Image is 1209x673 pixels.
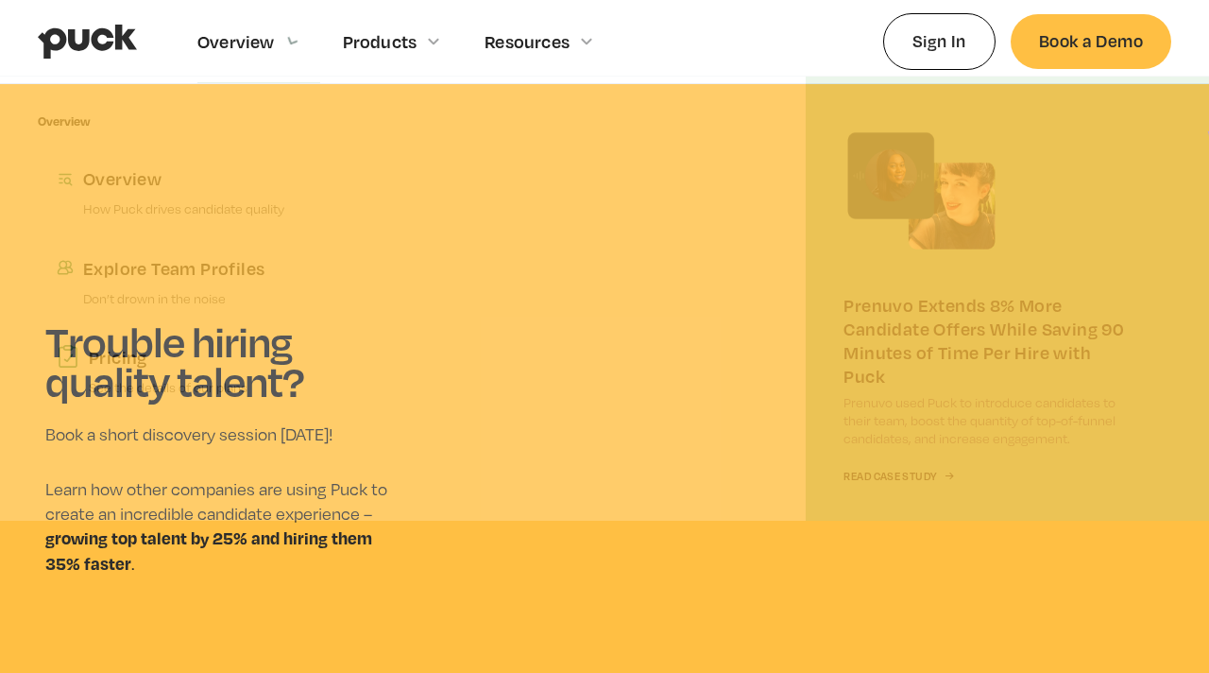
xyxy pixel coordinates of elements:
[843,471,936,483] div: Read Case Study
[197,31,275,52] div: Overview
[38,237,403,326] a: Explore Team ProfilesDon’t drown in the noise
[883,13,996,69] a: Sign In
[38,326,403,415] a: PricingSee the details of our plans
[1011,14,1171,68] a: Book a Demo
[45,526,372,575] strong: growing top talent by 25% and hiring them 35% faster
[806,77,1171,521] a: Prenuvo Extends 8% More Candidate Offers While Saving 90 Minutes of Time Per Hire with PuckPrenuv...
[843,293,1133,388] div: Prenuvo Extends 8% More Candidate Offers While Saving 90 Minutes of Time Per Hire with Puck
[89,345,384,369] div: Pricing
[83,199,384,217] p: How Puck drives candidate quality
[83,289,384,307] p: Don’t drown in the noise
[89,378,384,396] p: See the details of our plans
[843,393,1133,448] p: Prenuvo used Puck to introduce candidates to their team, boost the quantity of top-of-funnel cand...
[83,166,384,190] div: Overview
[343,31,417,52] div: Products
[485,31,570,52] div: Resources
[38,147,403,236] a: OverviewHow Puck drives candidate quality
[38,114,90,129] div: Overview
[83,256,384,280] div: Explore Team Profiles
[45,477,403,576] p: Learn how other companies are using Puck to create an incredible candidate experience – .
